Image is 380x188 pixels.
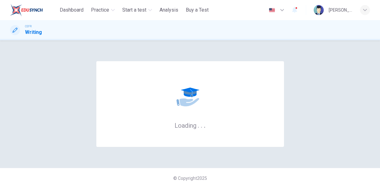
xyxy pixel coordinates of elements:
img: ELTC logo [10,4,43,16]
span: CEFR [25,24,32,29]
button: Buy a Test [183,4,211,16]
div: [PERSON_NAME] [329,6,352,14]
img: en [268,8,276,13]
a: ELTC logo [10,4,57,16]
span: Practice [91,6,109,14]
span: Buy a Test [186,6,209,14]
img: Profile picture [314,5,324,15]
button: Practice [89,4,117,16]
h6: . [200,120,203,130]
span: © Copyright 2025 [173,176,207,181]
iframe: Intercom live chat [359,167,374,182]
h1: Writing [25,29,42,36]
button: Analysis [157,4,181,16]
h6: . [197,120,200,130]
h6: Loading [175,121,206,129]
button: Dashboard [57,4,86,16]
span: Analysis [160,6,178,14]
button: Start a test [120,4,155,16]
span: Dashboard [60,6,84,14]
h6: . [204,120,206,130]
span: Start a test [122,6,146,14]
